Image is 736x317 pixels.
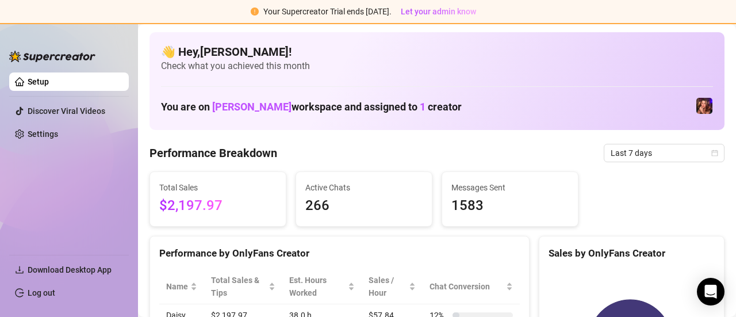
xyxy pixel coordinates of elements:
span: Messages Sent [451,181,569,194]
div: Open Intercom Messenger [697,278,724,305]
span: Total Sales & Tips [211,274,266,299]
button: Let your admin know [396,5,481,18]
a: Log out [28,288,55,297]
th: Name [159,269,204,304]
div: Performance by OnlyFans Creator [159,246,520,261]
span: Total Sales [159,181,277,194]
span: Chat Conversion [430,280,504,293]
span: Check what you achieved this month [161,60,713,72]
h4: 👋 Hey, [PERSON_NAME] ! [161,44,713,60]
h1: You are on workspace and assigned to creator [161,101,462,113]
div: Est. Hours Worked [289,274,345,299]
img: Daisy (@hereonneptune) [696,98,712,114]
span: $2,197.97 [159,195,277,217]
span: download [15,265,24,274]
span: Last 7 days [611,144,718,162]
span: 266 [305,195,423,217]
span: 1583 [451,195,569,217]
span: Download Desktop App [28,265,112,274]
span: 1 [420,101,425,113]
th: Total Sales & Tips [204,269,282,304]
span: Sales / Hour [369,274,407,299]
th: Chat Conversion [423,269,520,304]
a: Discover Viral Videos [28,106,105,116]
span: Active Chats [305,181,423,194]
span: [PERSON_NAME] [212,101,292,113]
span: exclamation-circle [251,7,259,16]
a: Settings [28,129,58,139]
span: Let your admin know [401,7,476,16]
img: logo-BBDzfeDw.svg [9,51,95,62]
div: Sales by OnlyFans Creator [549,246,715,261]
a: Setup [28,77,49,86]
span: Your Supercreator Trial ends [DATE]. [263,7,392,16]
th: Sales / Hour [362,269,423,304]
span: Name [166,280,188,293]
h4: Performance Breakdown [149,145,277,161]
span: calendar [711,150,718,156]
